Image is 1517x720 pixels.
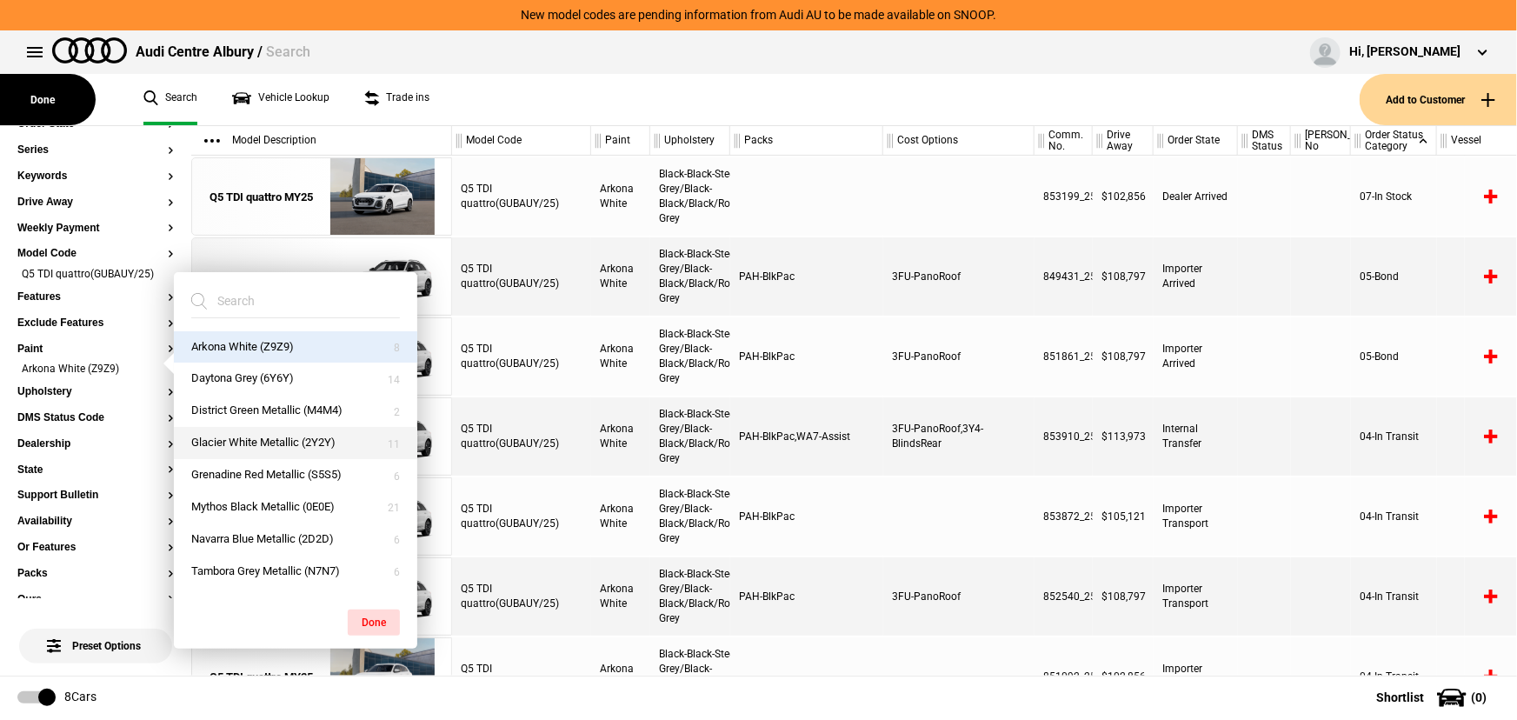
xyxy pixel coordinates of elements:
[17,362,174,379] li: Arkona White (Z9Z9)
[17,386,174,398] button: Upholstery
[1035,637,1093,716] div: 851092_25
[1154,397,1238,476] div: Internal Transfer
[52,37,127,63] img: audi.png
[17,223,174,249] section: Weekly Payment
[1351,477,1437,556] div: 04-In Transit
[136,43,310,62] div: Audi Centre Albury /
[17,412,174,424] button: DMS Status Code
[1093,317,1154,396] div: $108,797
[1291,126,1350,156] div: [PERSON_NAME] No
[650,397,730,476] div: Black-Black-Steel Grey/Black-Black/Black/Rock Grey
[17,291,174,303] button: Features
[1154,317,1238,396] div: Importer Arrived
[1035,126,1092,156] div: Comm. No.
[322,238,442,317] img: Audi_GUBAUY_25_FW_Z9Z9_3FU_PAH_6FJ_(Nadin:_3FU_6FJ_C56_PAH)_ext.png
[210,190,313,205] div: Q5 TDI quattro MY25
[17,170,174,197] section: Keywords
[1035,237,1093,316] div: 849431_25
[17,594,174,620] section: Ours
[191,285,379,317] input: Search
[174,459,417,491] button: Grenadine Red Metallic (S5S5)
[17,343,174,387] section: PaintArkona White (Z9Z9)
[1351,317,1437,396] div: 05-Bond
[17,568,174,594] section: Packs
[174,491,417,523] button: Mythos Black Metallic (0E0E)
[591,157,650,236] div: Arkona White
[1350,676,1517,719] button: Shortlist(0)
[1154,637,1238,716] div: Importer Transport
[210,270,313,285] div: Q5 TDI quattro MY25
[64,689,96,706] div: 8 Cars
[883,557,1035,636] div: 3FU-PanoRoof
[201,238,322,317] a: Q5 TDI quattro MY25
[650,557,730,636] div: Black-Black-Steel Grey/Black-Black/Black/Rock Grey
[17,197,174,223] section: Drive Away
[17,516,174,542] section: Availability
[883,237,1035,316] div: 3FU-PanoRoof
[174,588,417,620] button: Ultra Blue Metallic (6I6I)
[591,397,650,476] div: Arkona White
[17,464,174,490] section: State
[174,556,417,588] button: Tambora Grey Metallic (N7N7)
[17,144,174,170] section: Series
[452,317,591,396] div: Q5 TDI quattro(GUBAUY/25)
[1035,397,1093,476] div: 853910_25
[201,158,322,237] a: Q5 TDI quattro MY25
[17,317,174,343] section: Exclude Features
[1093,477,1154,556] div: $105,121
[730,557,883,636] div: PAH-BlkPac
[17,267,174,284] li: Q5 TDI quattro(GUBAUY/25)
[452,477,591,556] div: Q5 TDI quattro(GUBAUY/25)
[730,477,883,556] div: PAH-BlkPac
[17,490,174,516] section: Support Bulletin
[883,397,1035,476] div: 3FU-PanoRoof,3Y4-BlindsRear
[591,637,650,716] div: Arkona White
[1351,157,1437,236] div: 07-In Stock
[17,464,174,477] button: State
[1035,157,1093,236] div: 853199_25
[1035,557,1093,636] div: 852540_25
[143,74,197,125] a: Search
[17,412,174,438] section: DMS Status Code
[1351,237,1437,316] div: 05-Bond
[17,438,174,464] section: Dealership
[174,523,417,556] button: Navarra Blue Metallic (2D2D)
[650,126,729,156] div: Upholstery
[883,317,1035,396] div: 3FU-PanoRoof
[591,237,650,316] div: Arkona White
[17,248,174,260] button: Model Code
[1154,126,1237,156] div: Order State
[1093,557,1154,636] div: $108,797
[17,118,174,144] section: Order State
[17,223,174,235] button: Weekly Payment
[650,477,730,556] div: Black-Black-Steel Grey/Black-Black/Black/Rock Grey
[730,397,883,476] div: PAH-BlkPac,WA7-Assist
[17,542,174,568] section: Or Features
[17,291,174,317] section: Features
[17,542,174,554] button: Or Features
[1154,237,1238,316] div: Importer Arrived
[1154,157,1238,236] div: Dealer Arrived
[650,317,730,396] div: Black-Black-Steel Grey/Black-Black/Black/Rock Grey
[650,637,730,716] div: Black-Black-Steel Grey/Black-Black/Black/Rock Grey
[17,516,174,528] button: Availability
[1093,637,1154,716] div: $102,856
[210,670,313,685] div: Q5 TDI quattro MY25
[17,197,174,209] button: Drive Away
[1351,637,1437,716] div: 04-In Transit
[650,237,730,316] div: Black-Black-Steel Grey/Black-Black/Black/Rock Grey
[1351,557,1437,636] div: 04-In Transit
[591,126,649,156] div: Paint
[452,237,591,316] div: Q5 TDI quattro(GUBAUY/25)
[591,477,650,556] div: Arkona White
[1349,43,1460,61] div: Hi, [PERSON_NAME]
[452,557,591,636] div: Q5 TDI quattro(GUBAUY/25)
[191,126,451,156] div: Model Description
[1351,126,1436,156] div: Order Status Category
[50,618,141,652] span: Preset Options
[174,331,417,363] button: Arkona White (Z9Z9)
[1035,317,1093,396] div: 851861_25
[1035,477,1093,556] div: 853872_25
[650,157,730,236] div: Black-Black-Steel Grey/Black-Black/Black/Rock Grey
[452,126,590,156] div: Model Code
